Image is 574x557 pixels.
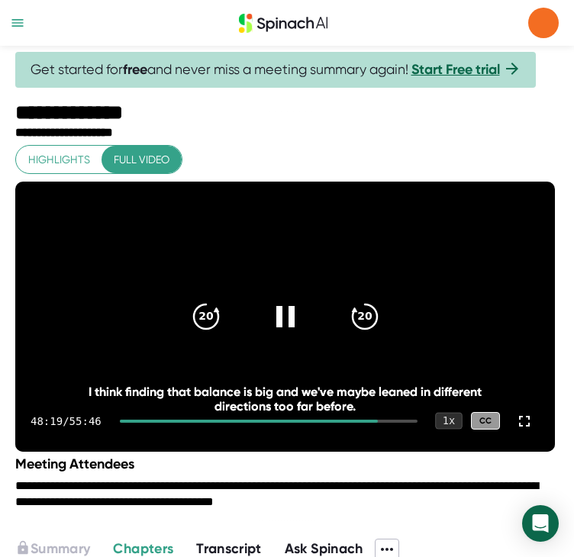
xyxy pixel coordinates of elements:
[102,146,182,174] button: Full video
[471,412,500,430] div: CC
[31,61,521,79] span: Get started for and never miss a meeting summary again!
[31,540,90,557] span: Summary
[28,150,90,169] span: Highlights
[69,385,501,414] div: I think finding that balance is big and we've maybe leaned in different directions too far before.
[196,540,262,557] span: Transcript
[15,456,559,472] div: Meeting Attendees
[285,540,363,557] span: Ask Spinach
[411,61,500,78] a: Start Free trial
[113,540,173,557] span: Chapters
[123,61,147,78] b: free
[16,146,102,174] button: Highlights
[31,415,102,427] div: 48:19 / 55:46
[522,505,559,542] div: Open Intercom Messenger
[435,413,463,430] div: 1 x
[114,150,169,169] span: Full video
